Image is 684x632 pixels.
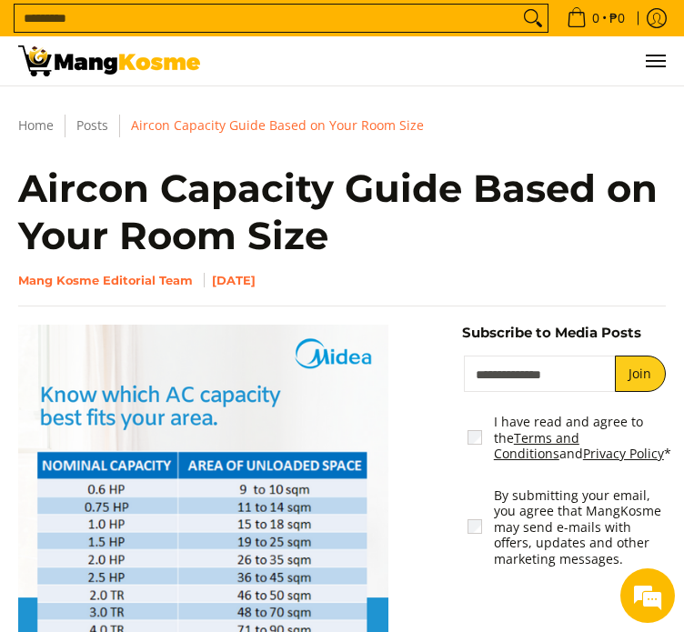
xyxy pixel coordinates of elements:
[18,273,666,287] h6: Mang Kosme Editorial Team
[644,36,666,85] button: Menu
[218,36,666,85] nav: Main Menu
[9,114,675,137] nav: Breadcrumbs
[583,445,664,462] a: Privacy Policy
[494,429,579,463] a: Terms and Conditions
[561,8,630,28] span: •
[589,12,602,25] span: 0
[494,487,671,567] label: By submitting your email, you agree that MangKosme may send e-mails with offers, updates and othe...
[218,36,666,85] ul: Customer Navigation
[494,414,671,462] label: I have read and agree to the and *
[615,356,666,392] button: Join
[76,116,108,134] a: Posts
[18,116,54,134] a: Home
[131,116,424,134] span: Aircon Capacity Guide Based on Your Room Size
[607,12,628,25] span: ₱0
[518,5,548,32] button: Search
[462,325,666,342] h5: Subscribe to Media Posts
[18,45,200,76] img: Aircon Capacity Guide Based on Your Room Size | Mang Kosme
[18,165,666,259] h1: Aircon Capacity Guide Based on Your Room Size
[212,273,256,287] time: [DATE]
